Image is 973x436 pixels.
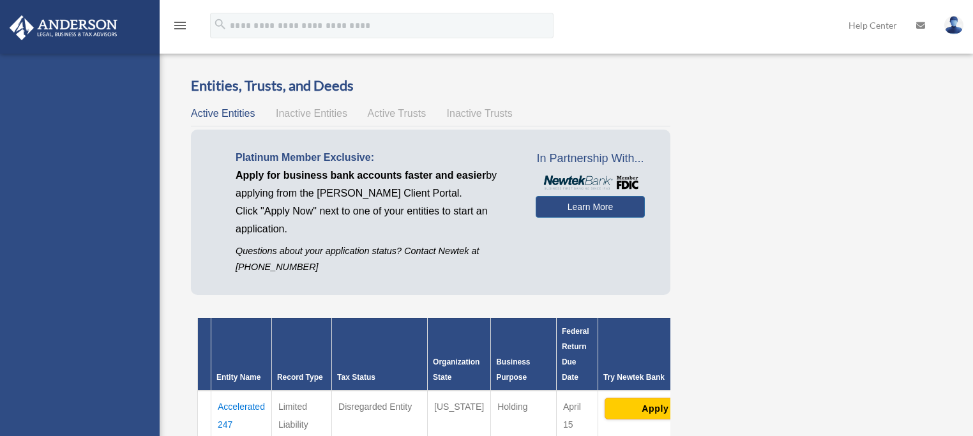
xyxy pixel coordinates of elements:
[236,202,517,238] p: Click "Apply Now" next to one of your entities to start an application.
[605,398,729,419] button: Apply Now
[213,17,227,31] i: search
[211,318,272,391] th: Entity Name
[236,170,486,181] span: Apply for business bank accounts faster and easier
[172,22,188,33] a: menu
[236,149,517,167] p: Platinum Member Exclusive:
[271,318,331,391] th: Record Type
[368,108,426,119] span: Active Trusts
[491,318,557,391] th: Business Purpose
[172,18,188,33] i: menu
[428,318,491,391] th: Organization State
[447,108,513,119] span: Inactive Trusts
[236,243,517,275] p: Questions about your application status? Contact Newtek at [PHONE_NUMBER]
[536,149,645,169] span: In Partnership With...
[944,16,963,34] img: User Pic
[556,318,598,391] th: Federal Return Due Date
[6,15,121,40] img: Anderson Advisors Platinum Portal
[332,318,428,391] th: Tax Status
[536,196,645,218] a: Learn More
[191,108,255,119] span: Active Entities
[236,167,517,202] p: by applying from the [PERSON_NAME] Client Portal.
[276,108,347,119] span: Inactive Entities
[542,176,639,190] img: NewtekBankLogoSM.png
[603,370,730,385] div: Try Newtek Bank
[191,76,670,96] h3: Entities, Trusts, and Deeds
